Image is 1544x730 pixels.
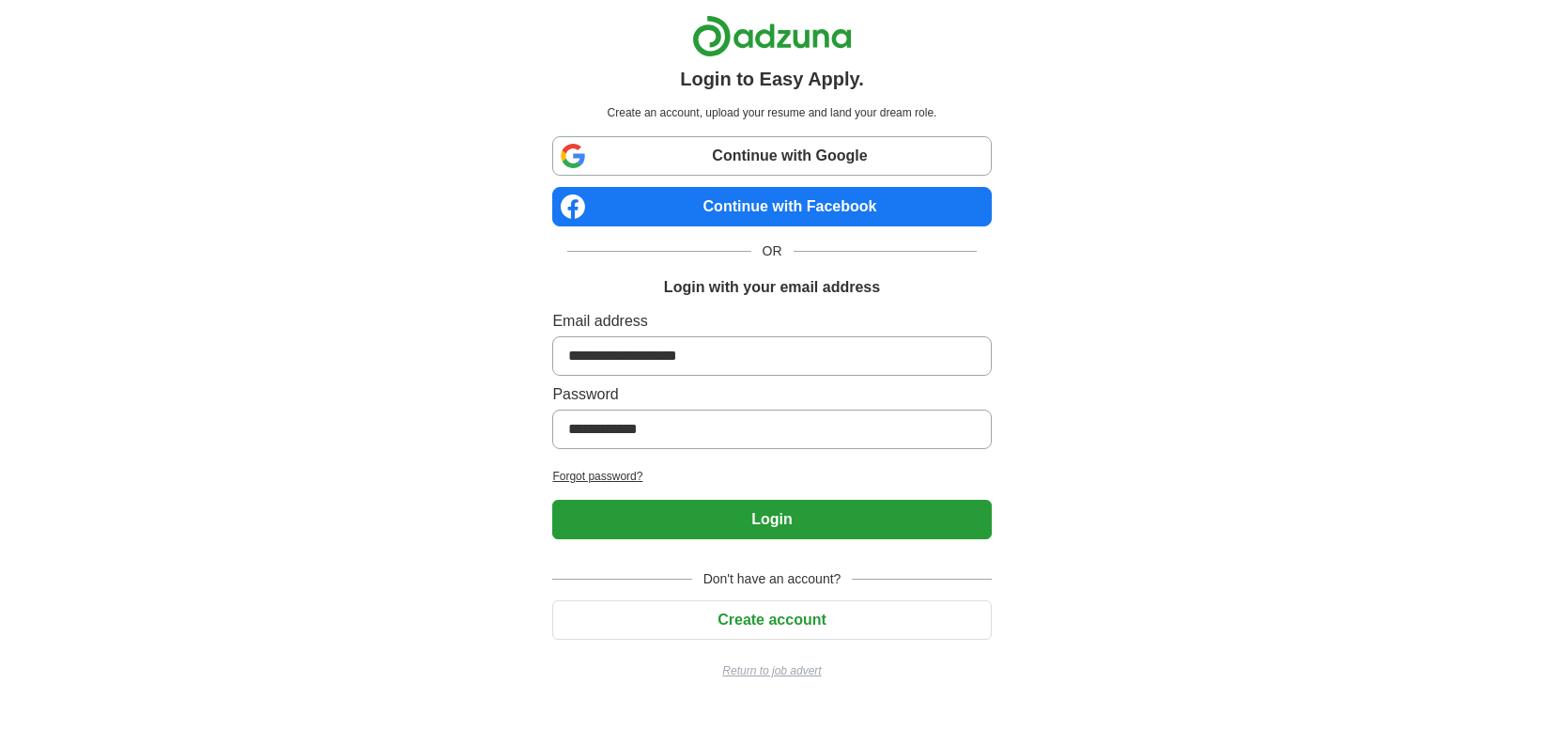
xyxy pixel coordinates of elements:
[552,600,991,640] button: Create account
[556,104,987,121] p: Create an account, upload your resume and land your dream role.
[751,241,794,261] span: OR
[552,612,991,628] a: Create account
[552,468,991,485] a: Forgot password?
[680,65,864,93] h1: Login to Easy Apply.
[552,187,991,226] a: Continue with Facebook
[552,500,991,539] button: Login
[552,310,991,333] label: Email address
[692,569,853,589] span: Don't have an account?
[664,276,880,299] h1: Login with your email address
[692,15,852,57] img: Adzuna logo
[552,662,991,679] a: Return to job advert
[552,383,991,406] label: Password
[552,136,991,176] a: Continue with Google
